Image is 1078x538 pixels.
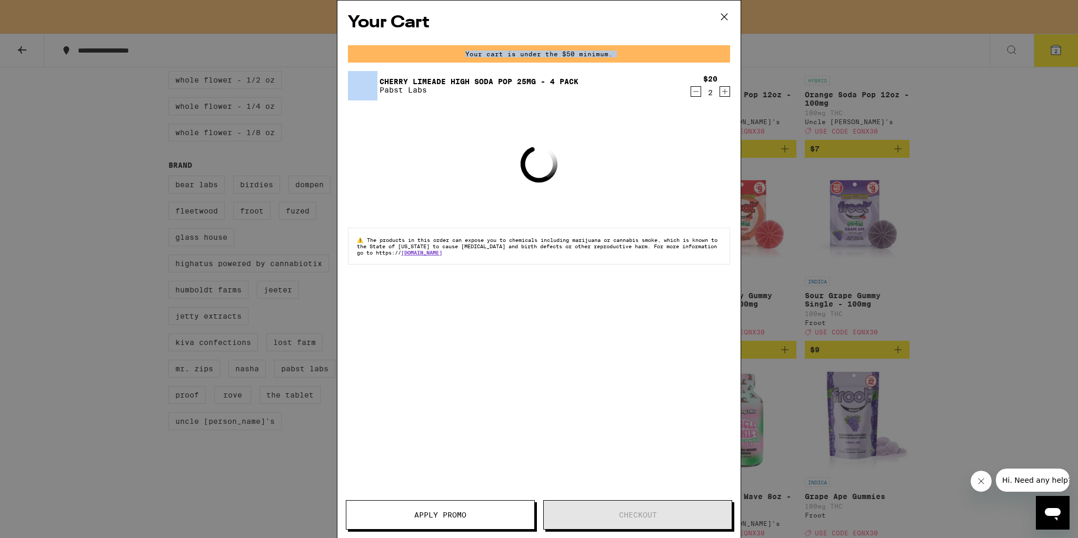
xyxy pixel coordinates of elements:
[703,88,717,97] div: 2
[619,511,657,519] span: Checkout
[996,469,1070,492] iframe: Message from company
[401,249,442,256] a: [DOMAIN_NAME]
[703,75,717,83] div: $20
[348,71,377,100] img: Cherry Limeade High Soda Pop 25mg - 4 Pack
[348,45,730,63] div: Your cart is under the $50 minimum.
[691,86,701,97] button: Decrement
[720,86,730,97] button: Increment
[414,511,466,519] span: Apply Promo
[1036,496,1070,530] iframe: Button to launch messaging window
[6,7,76,16] span: Hi. Need any help?
[380,86,578,94] p: Pabst Labs
[357,237,717,256] span: The products in this order can expose you to chemicals including marijuana or cannabis smoke, whi...
[357,237,367,243] span: ⚠️
[348,11,730,35] h2: Your Cart
[543,500,732,530] button: Checkout
[971,471,992,492] iframe: Close message
[346,500,535,530] button: Apply Promo
[380,77,578,86] a: Cherry Limeade High Soda Pop 25mg - 4 Pack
